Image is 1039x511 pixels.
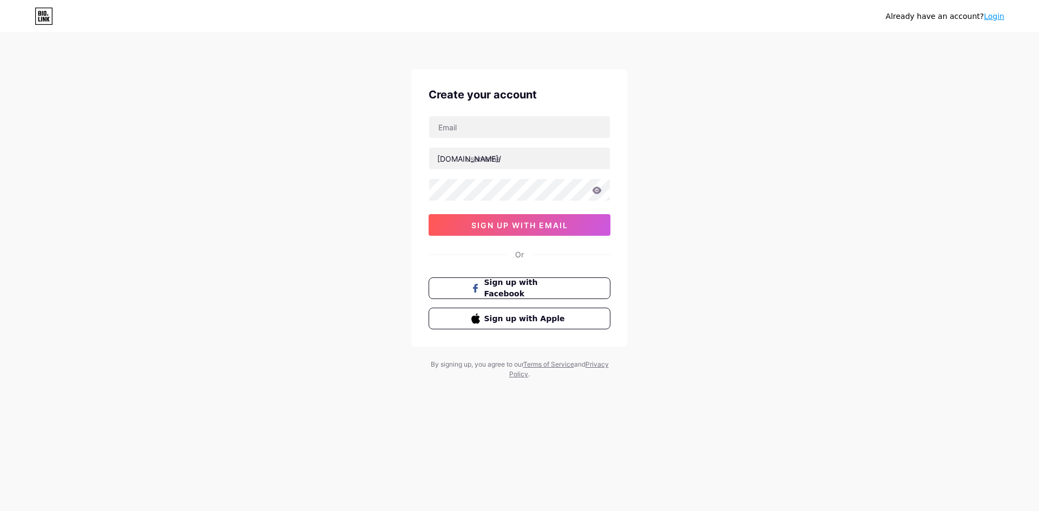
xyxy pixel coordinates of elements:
button: Sign up with Facebook [429,277,610,299]
span: sign up with email [471,221,568,230]
span: Sign up with Apple [484,313,568,324]
div: Already have an account? [886,11,1004,22]
div: Create your account [429,87,610,103]
span: Sign up with Facebook [484,277,568,300]
div: By signing up, you agree to our and . [428,360,611,379]
button: sign up with email [429,214,610,236]
input: username [429,148,610,169]
div: [DOMAIN_NAME]/ [437,153,501,164]
button: Sign up with Apple [429,308,610,329]
a: Terms of Service [523,360,574,368]
div: Or [515,249,524,260]
a: Login [984,12,1004,21]
input: Email [429,116,610,138]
